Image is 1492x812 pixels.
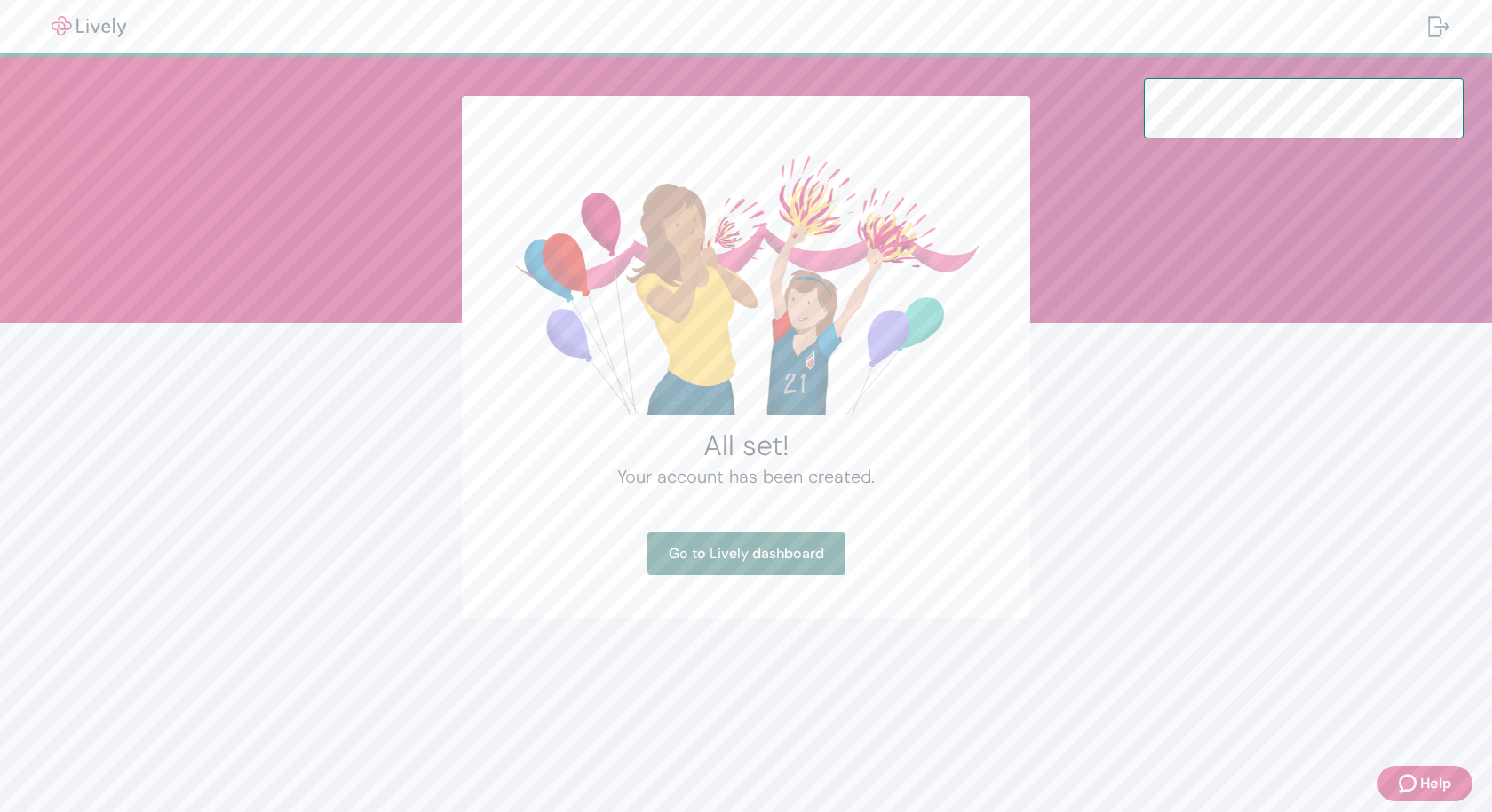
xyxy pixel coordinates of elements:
[1420,773,1451,794] span: Help
[504,428,988,463] h2: All set!
[647,532,845,575] a: Go to Lively dashboard
[1377,766,1472,801] button: Zendesk support iconHelp
[504,463,988,490] h4: Your account has been created.
[39,16,139,37] img: Lively
[1399,773,1420,794] svg: Zendesk support icon
[1414,5,1464,48] button: Log out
